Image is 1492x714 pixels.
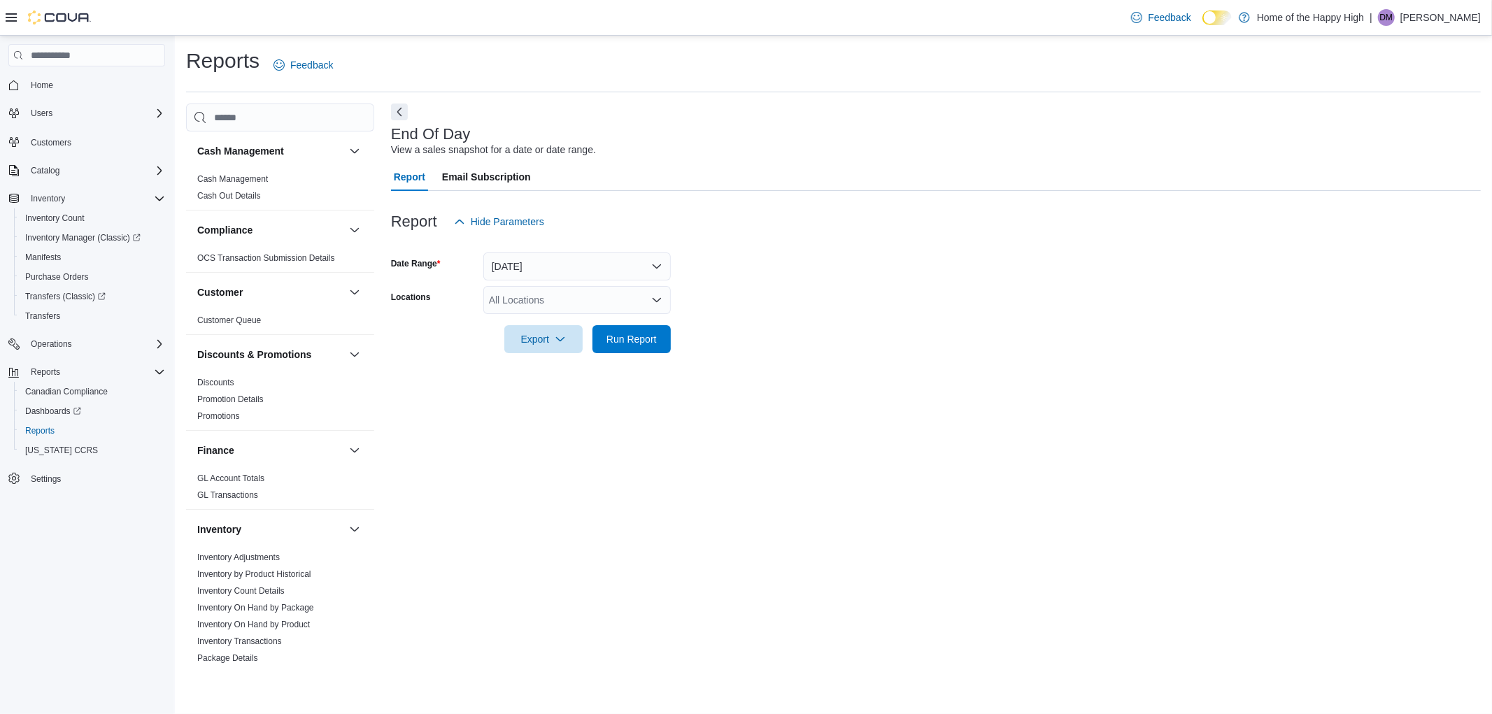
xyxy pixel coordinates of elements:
[504,325,583,353] button: Export
[20,442,104,459] a: [US_STATE] CCRS
[197,285,343,299] button: Customer
[25,133,165,150] span: Customers
[186,312,374,334] div: Customer
[197,569,311,579] a: Inventory by Product Historical
[483,252,671,280] button: [DATE]
[3,103,171,123] button: Users
[20,269,165,285] span: Purchase Orders
[14,287,171,306] a: Transfers (Classic)
[20,249,165,266] span: Manifests
[197,473,264,484] span: GL Account Totals
[3,131,171,152] button: Customers
[25,252,61,263] span: Manifests
[197,522,343,536] button: Inventory
[31,165,59,176] span: Catalog
[20,210,90,227] a: Inventory Count
[197,652,258,664] span: Package Details
[186,374,374,430] div: Discounts & Promotions
[197,144,343,158] button: Cash Management
[25,470,165,487] span: Settings
[14,267,171,287] button: Purchase Orders
[592,325,671,353] button: Run Report
[197,253,335,263] a: OCS Transaction Submission Details
[197,636,282,647] span: Inventory Transactions
[20,288,165,305] span: Transfers (Classic)
[471,215,544,229] span: Hide Parameters
[197,586,285,596] a: Inventory Count Details
[346,222,363,238] button: Compliance
[197,569,311,580] span: Inventory by Product Historical
[197,394,264,404] a: Promotion Details
[3,334,171,354] button: Operations
[20,308,66,324] a: Transfers
[20,422,165,439] span: Reports
[606,332,657,346] span: Run Report
[14,208,171,228] button: Inventory Count
[346,346,363,363] button: Discounts & Promotions
[20,383,113,400] a: Canadian Compliance
[197,348,311,362] h3: Discounts & Promotions
[197,602,314,613] span: Inventory On Hand by Package
[20,210,165,227] span: Inventory Count
[197,636,282,646] a: Inventory Transactions
[25,77,59,94] a: Home
[197,473,264,483] a: GL Account Totals
[25,406,81,417] span: Dashboards
[197,315,261,326] span: Customer Queue
[25,190,71,207] button: Inventory
[197,522,241,536] h3: Inventory
[14,248,171,267] button: Manifests
[3,189,171,208] button: Inventory
[186,470,374,509] div: Finance
[197,410,240,422] span: Promotions
[197,653,258,663] a: Package Details
[28,10,91,24] img: Cova
[25,364,66,380] button: Reports
[197,552,280,563] span: Inventory Adjustments
[31,137,71,148] span: Customers
[197,552,280,562] a: Inventory Adjustments
[3,161,171,180] button: Catalog
[31,108,52,119] span: Users
[20,229,165,246] span: Inventory Manager (Classic)
[25,232,141,243] span: Inventory Manager (Classic)
[20,308,165,324] span: Transfers
[20,249,66,266] a: Manifests
[197,252,335,264] span: OCS Transaction Submission Details
[197,174,268,184] a: Cash Management
[186,47,260,75] h1: Reports
[25,76,165,94] span: Home
[14,401,171,421] a: Dashboards
[20,403,165,420] span: Dashboards
[25,105,165,122] span: Users
[197,490,258,500] a: GL Transactions
[31,473,61,485] span: Settings
[197,443,343,457] button: Finance
[20,269,94,285] a: Purchase Orders
[25,336,165,352] span: Operations
[1125,3,1196,31] a: Feedback
[25,105,58,122] button: Users
[25,291,106,302] span: Transfers (Classic)
[3,469,171,489] button: Settings
[25,425,55,436] span: Reports
[1380,9,1393,26] span: DM
[25,336,78,352] button: Operations
[346,284,363,301] button: Customer
[197,443,234,457] h3: Finance
[391,292,431,303] label: Locations
[197,411,240,421] a: Promotions
[25,162,165,179] span: Catalog
[25,213,85,224] span: Inventory Count
[391,103,408,120] button: Next
[20,442,165,459] span: Washington CCRS
[31,366,60,378] span: Reports
[290,58,333,72] span: Feedback
[391,258,441,269] label: Date Range
[20,288,111,305] a: Transfers (Classic)
[394,163,425,191] span: Report
[197,191,261,201] a: Cash Out Details
[197,223,343,237] button: Compliance
[20,422,60,439] a: Reports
